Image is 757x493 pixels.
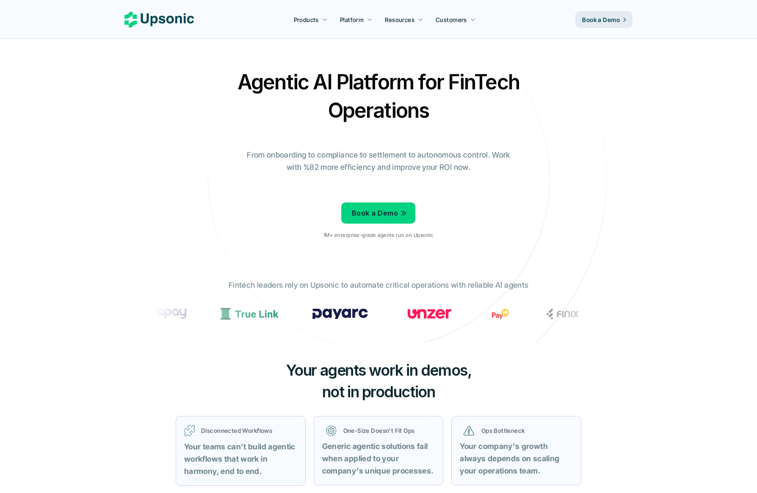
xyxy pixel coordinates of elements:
[575,11,633,28] a: Book a Demo
[294,15,319,24] p: Products
[201,426,297,435] p: Disconnected Workflows
[340,15,364,24] p: Platform
[229,280,528,292] p: Fintech leaders rely on Upsonic to automate critical operations with reliable AI agents
[385,15,414,24] p: Resources
[322,442,434,475] strong: Generic agentic solutions fail when applied to your company’s unique processes.
[184,442,297,476] strong: Your teams can’t build agentic workflows that work in harmony, end to end.
[322,382,435,401] span: not in production
[289,12,333,27] a: Products
[241,149,516,174] p: From onboarding to compliance to settlement to autonomous control. Work with %82 more efficiency ...
[436,15,467,24] p: Customers
[341,202,415,224] a: Book a Demo
[230,68,527,125] h2: Agentic AI Platform for FinTech Operations
[323,232,433,238] p: 1M+ enterprise-grade agents run on Upsonic
[481,426,569,435] p: Ops Bottleneck
[582,15,620,24] p: Book a Demo
[460,442,561,475] strong: Your company's growth always depends on scaling your operations team.
[343,426,431,435] p: One-Size Doesn’t Fit Ops
[286,361,472,379] span: Your agents work in demos,
[352,207,398,219] p: Book a Demo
